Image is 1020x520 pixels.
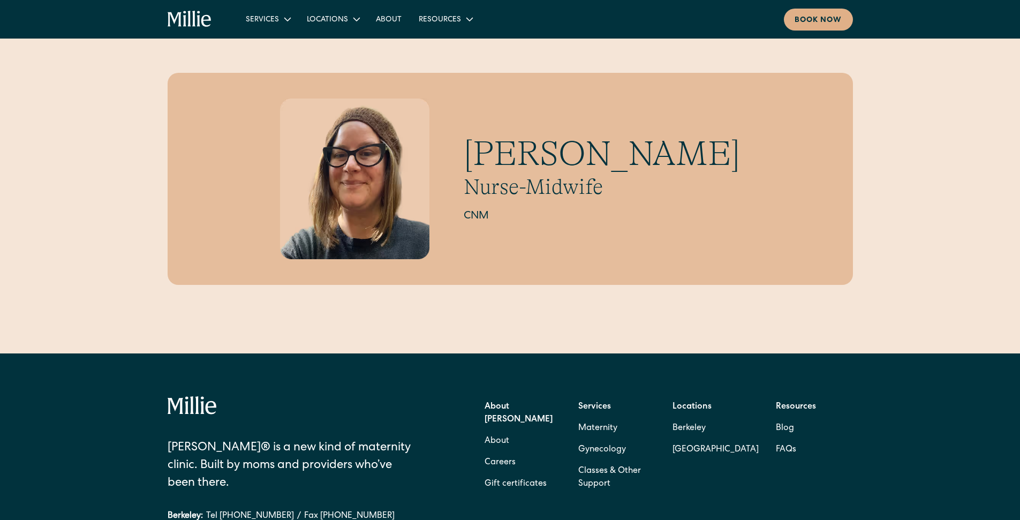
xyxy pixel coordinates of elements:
strong: Services [578,403,611,411]
a: FAQs [776,439,796,461]
a: About [485,431,509,452]
a: Berkeley [673,418,759,439]
h1: [PERSON_NAME] [464,133,740,175]
a: Careers [485,452,516,473]
a: Classes & Other Support [578,461,655,495]
div: Services [237,10,298,28]
a: Gift certificates [485,473,547,495]
strong: About [PERSON_NAME] [485,403,553,424]
a: About [367,10,410,28]
div: Book now [795,15,842,26]
div: Resources [419,14,461,26]
a: home [168,11,212,28]
a: Maternity [578,418,617,439]
h2: CNM [464,208,740,224]
h2: Nurse-Midwife [464,174,740,200]
div: Locations [307,14,348,26]
a: [GEOGRAPHIC_DATA] [673,439,759,461]
a: Blog [776,418,794,439]
a: Book now [784,9,853,31]
div: [PERSON_NAME]® is a new kind of maternity clinic. Built by moms and providers who’ve been there. [168,440,420,493]
div: Services [246,14,279,26]
div: Locations [298,10,367,28]
strong: Resources [776,403,816,411]
a: Gynecology [578,439,626,461]
div: Resources [410,10,480,28]
strong: Locations [673,403,712,411]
